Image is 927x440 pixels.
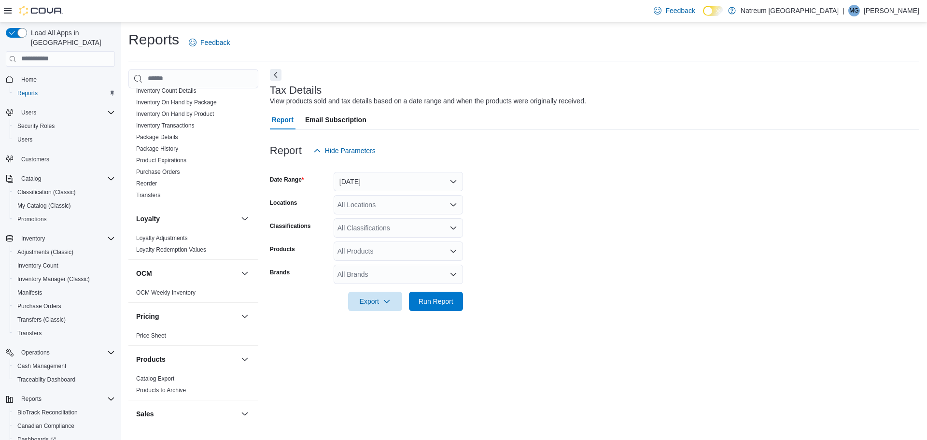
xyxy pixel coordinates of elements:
[136,157,186,164] a: Product Expirations
[14,186,80,198] a: Classification (Classic)
[14,246,115,258] span: Adjustments (Classic)
[17,215,47,223] span: Promotions
[10,326,119,340] button: Transfers
[741,5,839,16] p: Natreum [GEOGRAPHIC_DATA]
[14,200,115,212] span: My Catalog (Classic)
[21,235,45,242] span: Inventory
[10,245,119,259] button: Adjustments (Classic)
[409,292,463,311] button: Run Report
[17,275,90,283] span: Inventory Manager (Classic)
[239,268,251,279] button: OCM
[10,199,119,213] button: My Catalog (Classic)
[136,386,186,394] span: Products to Archive
[14,287,115,298] span: Manifests
[136,122,195,129] a: Inventory Transactions
[17,289,42,297] span: Manifests
[17,136,32,143] span: Users
[239,311,251,322] button: Pricing
[136,234,188,242] span: Loyalty Adjustments
[17,393,115,405] span: Reports
[17,347,54,358] button: Operations
[348,292,402,311] button: Export
[272,110,294,129] span: Report
[449,247,457,255] button: Open list of options
[136,375,174,382] a: Catalog Export
[136,269,152,278] h3: OCM
[17,89,38,97] span: Reports
[239,354,251,365] button: Products
[2,172,119,185] button: Catalog
[21,395,42,403] span: Reports
[14,314,70,326] a: Transfers (Classic)
[14,420,78,432] a: Canadian Compliance
[27,28,115,47] span: Load All Apps in [GEOGRAPHIC_DATA]
[128,62,258,205] div: Inventory
[136,332,166,339] a: Price Sheet
[10,259,119,272] button: Inventory Count
[17,233,49,244] button: Inventory
[10,359,119,373] button: Cash Management
[10,133,119,146] button: Users
[136,235,188,241] a: Loyalty Adjustments
[2,232,119,245] button: Inventory
[14,87,115,99] span: Reports
[334,172,463,191] button: [DATE]
[136,169,180,175] a: Purchase Orders
[17,248,73,256] span: Adjustments (Classic)
[14,407,115,418] span: BioTrack Reconciliation
[10,86,119,100] button: Reports
[14,260,62,271] a: Inventory Count
[136,192,160,199] a: Transfers
[17,74,41,85] a: Home
[136,191,160,199] span: Transfers
[128,373,258,400] div: Products
[14,87,42,99] a: Reports
[21,76,37,84] span: Home
[14,287,46,298] a: Manifests
[136,134,178,141] a: Package Details
[270,85,322,96] h3: Tax Details
[14,374,79,385] a: Traceabilty Dashboard
[14,120,115,132] span: Security Roles
[136,145,178,153] span: Package History
[10,313,119,326] button: Transfers (Classic)
[136,99,217,106] a: Inventory On Hand by Package
[10,272,119,286] button: Inventory Manager (Classic)
[128,30,179,49] h1: Reports
[136,409,154,419] h3: Sales
[703,6,723,16] input: Dark Mode
[14,273,115,285] span: Inventory Manager (Classic)
[136,111,214,117] a: Inventory On Hand by Product
[10,185,119,199] button: Classification (Classic)
[305,110,366,129] span: Email Subscription
[449,224,457,232] button: Open list of options
[136,387,186,394] a: Products to Archive
[14,213,51,225] a: Promotions
[136,289,196,297] span: OCM Weekly Inventory
[2,72,119,86] button: Home
[309,141,379,160] button: Hide Parameters
[325,146,376,156] span: Hide Parameters
[17,107,115,118] span: Users
[14,407,82,418] a: BioTrack Reconciliation
[14,360,70,372] a: Cash Management
[14,314,115,326] span: Transfers (Classic)
[17,316,66,324] span: Transfers (Classic)
[239,213,251,225] button: Loyalty
[10,299,119,313] button: Purchase Orders
[21,109,36,116] span: Users
[17,362,66,370] span: Cash Management
[136,355,237,364] button: Products
[17,153,115,165] span: Customers
[136,156,186,164] span: Product Expirations
[17,154,53,165] a: Customers
[17,173,115,185] span: Catalog
[10,406,119,419] button: BioTrack Reconciliation
[10,419,119,433] button: Canadian Compliance
[14,260,115,271] span: Inventory Count
[843,5,844,16] p: |
[14,120,58,132] a: Security Roles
